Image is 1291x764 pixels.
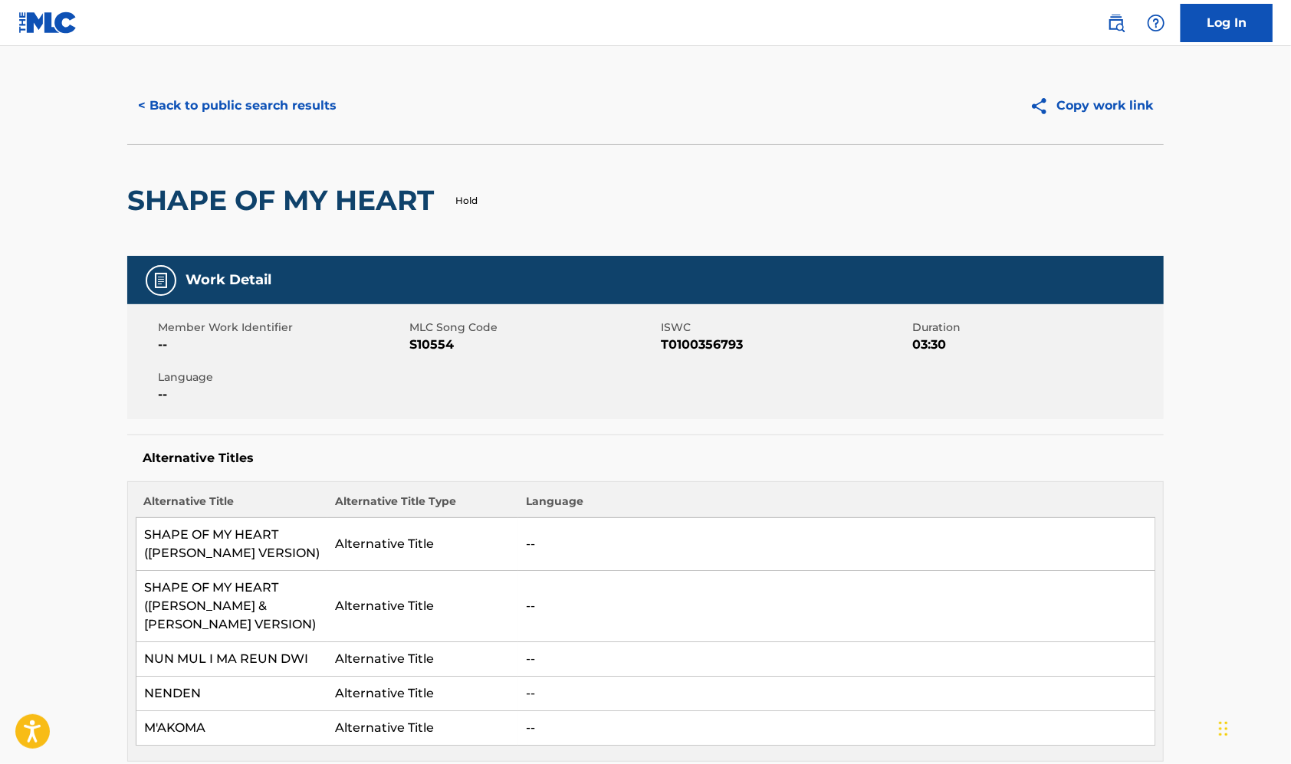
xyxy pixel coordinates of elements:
span: Language [158,369,406,385]
td: -- [518,642,1155,677]
a: Public Search [1101,8,1132,38]
td: SHAPE OF MY HEART ([PERSON_NAME] & [PERSON_NAME] VERSION) [136,571,327,642]
img: search [1107,14,1125,32]
img: MLC Logo [18,11,77,34]
span: Member Work Identifier [158,320,406,336]
span: ISWC [661,320,908,336]
th: Alternative Title [136,493,327,518]
span: MLC Song Code [409,320,657,336]
td: -- [518,518,1155,571]
td: Alternative Title [327,677,518,711]
td: M'AKOMA [136,711,327,746]
h5: Work Detail [186,271,271,289]
td: NENDEN [136,677,327,711]
td: Alternative Title [327,571,518,642]
h5: Alternative Titles [143,451,1148,466]
div: Help [1141,8,1171,38]
span: T0100356793 [661,336,908,354]
img: Work Detail [152,271,170,290]
td: -- [518,571,1155,642]
span: S10554 [409,336,657,354]
button: < Back to public search results [127,87,347,125]
span: 03:30 [912,336,1160,354]
span: -- [158,385,406,404]
button: Copy work link [1019,87,1164,125]
td: Alternative Title [327,711,518,746]
span: -- [158,336,406,354]
td: Alternative Title [327,518,518,571]
td: -- [518,711,1155,746]
td: Alternative Title [327,642,518,677]
p: Hold [455,194,478,208]
td: NUN MUL I MA REUN DWI [136,642,327,677]
h2: SHAPE OF MY HEART [127,183,442,218]
img: Copy work link [1030,97,1056,116]
a: Log In [1181,4,1273,42]
img: help [1147,14,1165,32]
th: Alternative Title Type [327,493,518,518]
div: Drag [1219,706,1228,752]
th: Language [518,493,1155,518]
td: -- [518,677,1155,711]
span: Duration [912,320,1160,336]
iframe: Chat Widget [1214,690,1291,764]
td: SHAPE OF MY HEART ([PERSON_NAME] VERSION) [136,518,327,571]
